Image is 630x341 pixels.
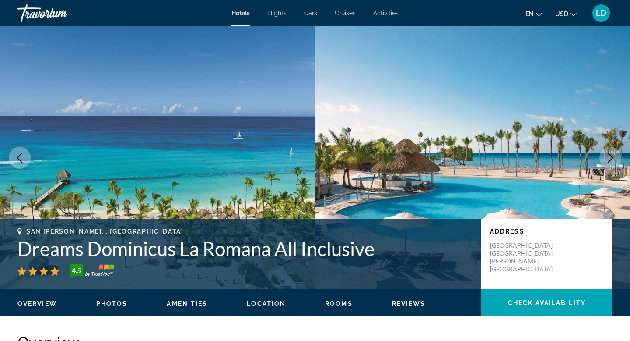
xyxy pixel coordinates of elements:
[70,264,114,278] img: trustyou-badge-hor.svg
[599,147,621,169] button: Next image
[590,4,612,22] button: User Menu
[392,300,426,307] span: Reviews
[373,10,399,17] a: Activities
[67,265,85,276] div: 4.5
[525,7,542,20] button: Change language
[167,300,207,308] button: Amenities
[247,300,286,307] span: Location
[335,10,356,17] a: Cruises
[325,300,353,308] button: Rooms
[392,300,426,308] button: Reviews
[167,300,207,307] span: Amenities
[26,228,184,235] span: San [PERSON_NAME], , [GEOGRAPHIC_DATA]
[96,300,128,308] button: Photos
[9,147,31,169] button: Previous image
[247,300,286,308] button: Location
[17,300,57,307] span: Overview
[508,299,586,306] span: Check Availability
[17,237,472,260] h1: Dreams Dominicus La Romana All Inclusive
[96,300,128,307] span: Photos
[596,9,606,18] span: LD
[325,300,353,307] span: Rooms
[267,10,287,17] a: Flights
[525,11,534,18] span: en
[490,228,604,235] p: Address
[17,2,105,25] a: Travorium
[555,11,568,18] span: USD
[490,242,560,273] p: [GEOGRAPHIC_DATA], [GEOGRAPHIC_DATA][PERSON_NAME], [GEOGRAPHIC_DATA]
[481,289,612,316] button: Check Availability
[555,7,577,20] button: Change currency
[304,10,317,17] a: Cars
[231,10,250,17] a: Hotels
[17,300,57,308] button: Overview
